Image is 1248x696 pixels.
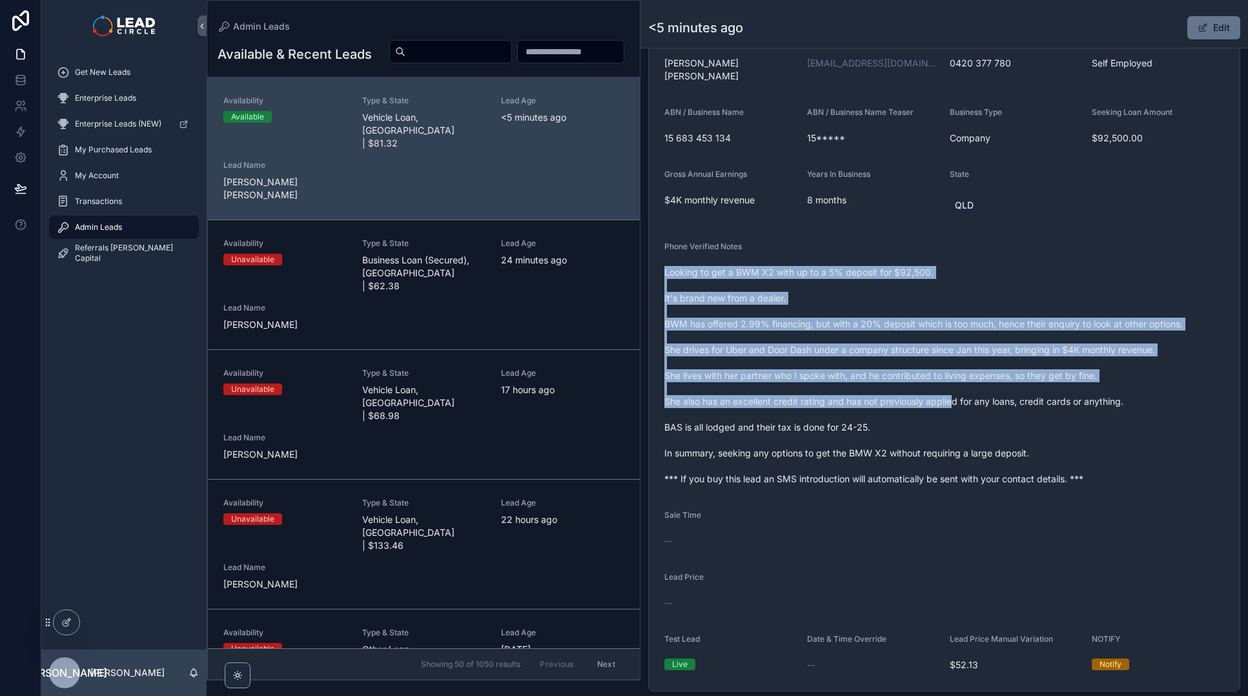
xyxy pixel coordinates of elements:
[223,238,347,249] span: Availability
[362,643,486,682] span: Other Loan, [GEOGRAPHIC_DATA] | $123.93
[664,57,797,83] span: [PERSON_NAME] [PERSON_NAME]
[208,479,640,609] a: AvailabilityUnavailableType & StateVehicle Loan, [GEOGRAPHIC_DATA] | $133.46Lead Age22 hours agoL...
[955,199,974,212] span: QLD
[362,111,486,150] span: Vehicle Loan, [GEOGRAPHIC_DATA] | $81.32
[362,498,486,508] span: Type & State
[501,643,624,656] span: [DATE]
[501,628,624,638] span: Lead Age
[950,659,1082,671] span: $52.13
[223,368,347,378] span: Availability
[1092,107,1172,117] span: Seeking Loan Amount
[950,107,1002,117] span: Business Type
[49,61,199,84] a: Get New Leads
[231,384,274,395] div: Unavailable
[664,132,797,145] span: 15 683 453 134
[501,238,624,249] span: Lead Age
[501,111,624,124] span: <5 minutes ago
[223,318,347,331] span: [PERSON_NAME]
[362,254,486,292] span: Business Loan (Secured), [GEOGRAPHIC_DATA] | $62.38
[208,77,640,220] a: AvailabilityAvailableType & StateVehicle Loan, [GEOGRAPHIC_DATA] | $81.32Lead Age<5 minutes agoLe...
[807,659,815,671] span: --
[664,107,744,117] span: ABN / Business Name
[501,254,624,267] span: 24 minutes ago
[75,222,122,232] span: Admin Leads
[648,19,743,37] h1: <5 minutes ago
[664,169,747,179] span: Gross Annual Earnings
[664,194,797,207] span: $4K monthly revenue
[588,654,624,674] button: Next
[664,572,704,582] span: Lead Price
[233,20,290,33] span: Admin Leads
[22,665,107,681] span: [PERSON_NAME]
[950,57,1082,70] span: 0420 377 780
[362,96,486,106] span: Type & State
[501,498,624,508] span: Lead Age
[501,368,624,378] span: Lead Age
[49,164,199,187] a: My Account
[75,67,130,77] span: Get New Leads
[807,169,870,179] span: Years In Business
[1092,132,1224,145] span: $92,500.00
[49,112,199,136] a: Enterprise Leads (NEW)
[75,119,161,129] span: Enterprise Leads (NEW)
[950,634,1053,644] span: Lead Price Manual Variation
[1187,16,1240,39] button: Edit
[664,634,700,644] span: Test Lead
[208,220,640,349] a: AvailabilityUnavailableType & StateBusiness Loan (Secured), [GEOGRAPHIC_DATA] | $62.38Lead Age24 ...
[49,216,199,239] a: Admin Leads
[664,241,742,251] span: Phone Verified Notes
[501,513,624,526] span: 22 hours ago
[362,513,486,552] span: Vehicle Loan, [GEOGRAPHIC_DATA] | $133.46
[223,303,347,313] span: Lead Name
[231,643,274,655] div: Unavailable
[75,145,152,155] span: My Purchased Leads
[49,138,199,161] a: My Purchased Leads
[218,45,372,63] h1: Available & Recent Leads
[362,384,486,422] span: Vehicle Loan, [GEOGRAPHIC_DATA] | $68.98
[223,176,347,201] span: [PERSON_NAME] [PERSON_NAME]
[501,384,624,396] span: 17 hours ago
[807,107,914,117] span: ABN / Business Name Teaser
[75,243,186,263] span: Referrals [PERSON_NAME] Capital
[362,238,486,249] span: Type & State
[950,132,1082,145] span: Company
[664,597,672,609] span: --
[231,254,274,265] div: Unavailable
[208,349,640,479] a: AvailabilityUnavailableType & StateVehicle Loan, [GEOGRAPHIC_DATA] | $68.98Lead Age17 hours agoLe...
[1100,659,1121,670] div: Notify
[362,368,486,378] span: Type & State
[49,190,199,213] a: Transactions
[501,96,624,106] span: Lead Age
[362,628,486,638] span: Type & State
[231,111,264,123] div: Available
[664,510,701,520] span: Sale Time
[807,634,886,644] span: Date & Time Override
[664,535,672,548] span: --
[93,15,154,36] img: App logo
[49,87,199,110] a: Enterprise Leads
[223,96,347,106] span: Availability
[421,659,520,670] span: Showing 50 of 1050 results
[672,659,688,670] div: Live
[807,57,939,70] a: [EMAIL_ADDRESS][DOMAIN_NAME]
[223,498,347,508] span: Availability
[75,170,119,181] span: My Account
[75,93,136,103] span: Enterprise Leads
[950,169,969,179] span: State
[807,194,939,207] span: 8 months
[90,666,165,679] p: [PERSON_NAME]
[223,562,347,573] span: Lead Name
[223,578,347,591] span: [PERSON_NAME]
[1092,634,1120,644] span: NOTIFY
[218,20,290,33] a: Admin Leads
[75,196,122,207] span: Transactions
[231,513,274,525] div: Unavailable
[664,266,1224,486] span: Looking to get a BWM X2 with up to a 5% deposit for $92,500. It's brand new from a dealer. BWM ha...
[223,160,347,170] span: Lead Name
[49,241,199,265] a: Referrals [PERSON_NAME] Capital
[223,433,347,443] span: Lead Name
[223,628,347,638] span: Availability
[41,52,207,281] div: scrollable content
[1092,57,1224,70] span: Self Employed
[223,448,347,461] span: [PERSON_NAME]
